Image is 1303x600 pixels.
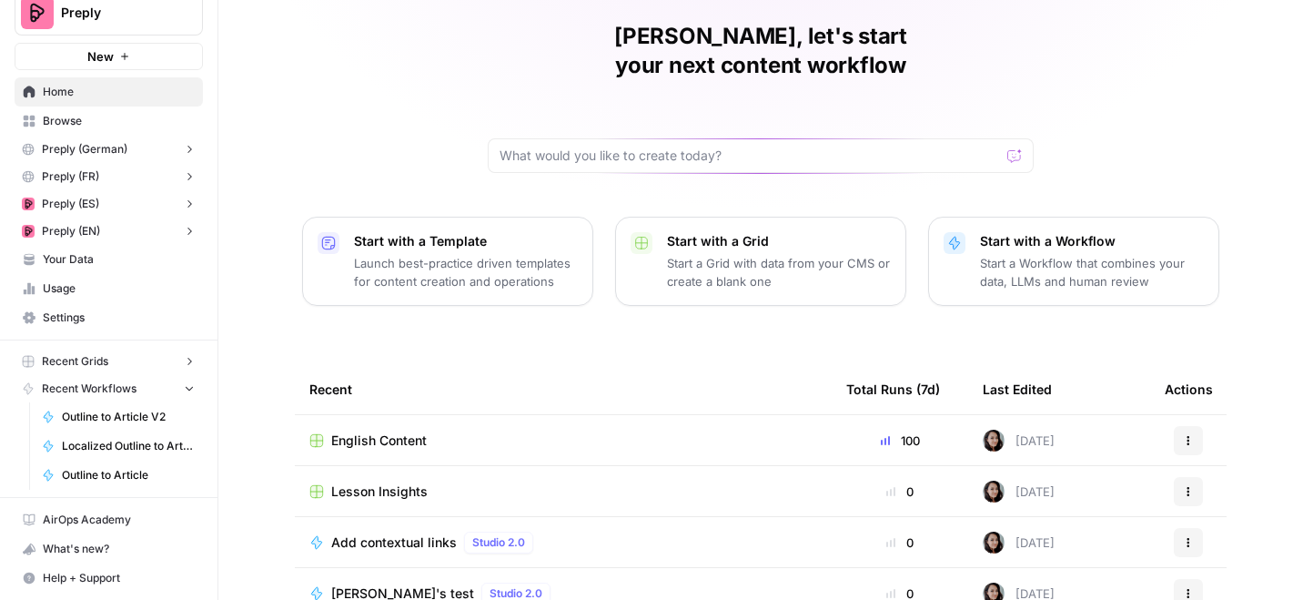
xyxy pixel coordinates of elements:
span: Recent Grids [42,353,108,370]
div: [DATE] [983,430,1055,452]
span: Home [43,84,195,100]
span: Recent Workflows [42,381,136,397]
span: Preply [61,4,171,22]
span: Preply (EN) [42,223,100,239]
a: Outline to Article V2 [34,402,203,432]
a: Outline to Article [34,461,203,490]
img: 0od0somutai3rosqwdkhgswflu93 [983,481,1005,503]
span: English Content [331,432,427,450]
a: Localized Outline to Article [34,432,203,461]
p: Start with a Grid [667,232,891,250]
button: Start with a WorkflowStart a Workflow that combines your data, LLMs and human review [928,217,1219,306]
p: Start with a Workflow [980,232,1204,250]
div: 0 [846,534,954,552]
div: 0 [846,483,954,501]
a: English Content [309,432,817,450]
a: Add contextual linksStudio 2.0 [309,532,817,554]
img: mhz6d65ffplwgtj76gcfkrq5icux [22,225,35,238]
span: Help + Support [43,570,195,586]
span: Usage [43,280,195,297]
div: Actions [1165,364,1213,414]
p: Start with a Template [354,232,578,250]
span: Preply (German) [42,141,127,158]
a: Browse [15,107,203,136]
span: Outline to Article [62,467,195,483]
h1: [PERSON_NAME], let's start your next content workflow [488,22,1034,80]
span: Add contextual links [331,534,457,552]
span: Localized Outline to Article [62,438,195,454]
a: Usage [15,274,203,303]
span: AirOps Academy [43,512,195,528]
div: Total Runs (7d) [846,364,940,414]
button: Recent Grids [15,348,203,375]
button: Help + Support [15,564,203,593]
span: New [87,47,114,66]
a: Settings [15,303,203,332]
a: Home [15,77,203,107]
a: AirOps Academy [15,505,203,534]
button: Preply (German) [15,136,203,163]
span: Outline to Article V2 [62,409,195,425]
button: Start with a GridStart a Grid with data from your CMS or create a blank one [615,217,906,306]
span: Settings [43,310,195,326]
div: Recent [309,364,817,414]
button: Preply (EN) [15,218,203,245]
span: Browse [43,113,195,129]
span: Lesson Insights [331,483,428,501]
span: Your Data [43,251,195,268]
span: Studio 2.0 [472,534,525,551]
input: What would you like to create today? [500,147,1000,165]
div: [DATE] [983,532,1055,554]
a: Lesson Insights [309,483,817,501]
p: Start a Workflow that combines your data, LLMs and human review [980,254,1204,290]
span: Preply (ES) [42,196,99,212]
span: Preply (FR) [42,168,99,185]
button: Start with a TemplateLaunch best-practice driven templates for content creation and operations [302,217,593,306]
img: 0od0somutai3rosqwdkhgswflu93 [983,532,1005,554]
button: Recent Workflows [15,375,203,402]
button: Preply (ES) [15,190,203,218]
img: 0od0somutai3rosqwdkhgswflu93 [983,430,1005,452]
button: Preply (FR) [15,163,203,190]
button: What's new? [15,534,203,564]
div: Last Edited [983,364,1052,414]
div: [DATE] [983,481,1055,503]
div: What's new? [15,535,202,563]
div: 100 [846,432,954,450]
button: New [15,43,203,70]
p: Launch best-practice driven templates for content creation and operations [354,254,578,290]
a: Your Data [15,245,203,274]
p: Start a Grid with data from your CMS or create a blank one [667,254,891,290]
img: mhz6d65ffplwgtj76gcfkrq5icux [22,198,35,210]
